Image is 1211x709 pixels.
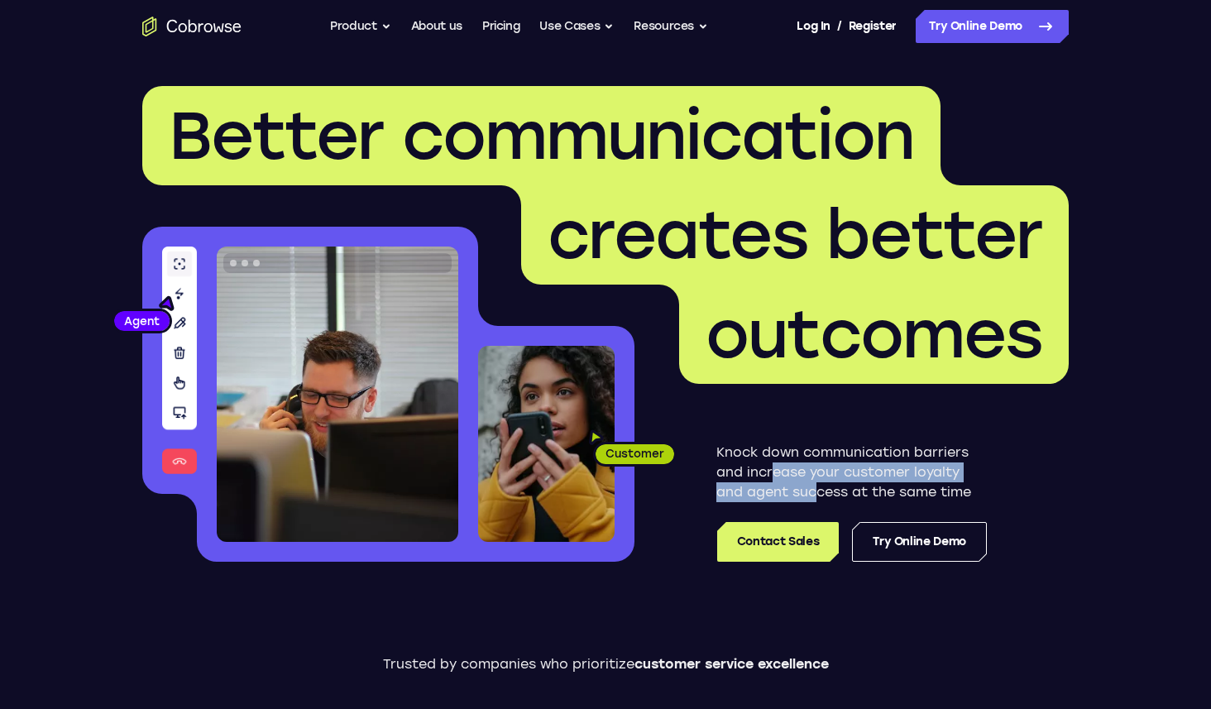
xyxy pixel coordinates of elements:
[330,10,391,43] button: Product
[539,10,614,43] button: Use Cases
[634,10,708,43] button: Resources
[716,443,987,502] p: Knock down communication barriers and increase your customer loyalty and agent success at the sam...
[169,96,914,175] span: Better communication
[797,10,830,43] a: Log In
[482,10,520,43] a: Pricing
[852,522,987,562] a: Try Online Demo
[217,247,458,542] img: A customer support agent talking on the phone
[916,10,1069,43] a: Try Online Demo
[706,295,1042,374] span: outcomes
[548,195,1042,275] span: creates better
[478,346,615,542] img: A customer holding their phone
[849,10,897,43] a: Register
[142,17,242,36] a: Go to the home page
[837,17,842,36] span: /
[634,656,829,672] span: customer service excellence
[717,522,839,562] a: Contact Sales
[411,10,462,43] a: About us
